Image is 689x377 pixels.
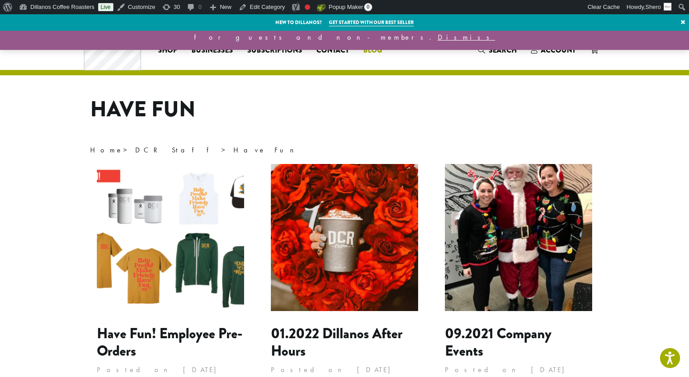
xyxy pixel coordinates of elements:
[445,363,592,377] p: Posted on [DATE]
[445,323,552,361] a: 09.2021 Company Events
[438,33,495,42] a: Dismiss
[158,45,177,56] span: Shop
[363,45,382,56] span: Blog
[97,323,242,361] a: Have Fun! Employee Pre-Orders
[271,323,403,361] a: 01.2022 Dillanos After Hours
[677,14,689,30] a: ×
[97,363,244,377] p: Posted on [DATE]
[329,19,414,26] a: Get started with our best seller
[98,3,113,11] a: Live
[233,145,301,155] span: Have Fun
[97,164,244,311] img: Have Fun! Employee Pre-Orders
[90,145,123,155] a: Home
[316,45,349,56] span: Contact
[90,97,599,123] h1: Have Fun
[305,4,310,10] div: Needs improvement
[191,45,233,56] span: Businesses
[135,145,221,155] a: DCR Staff
[445,164,592,311] img: 09.2021 Company Events
[90,145,301,155] span: > >
[151,43,184,57] a: Shop
[541,45,576,55] span: Account
[471,43,524,57] a: Search
[489,45,517,55] span: Search
[364,3,372,11] span: 0
[271,363,418,377] p: Posted on [DATE]
[271,164,418,311] img: 01.2022 Dillanos After Hours
[247,45,302,56] span: Subscriptions
[645,4,661,10] span: Shero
